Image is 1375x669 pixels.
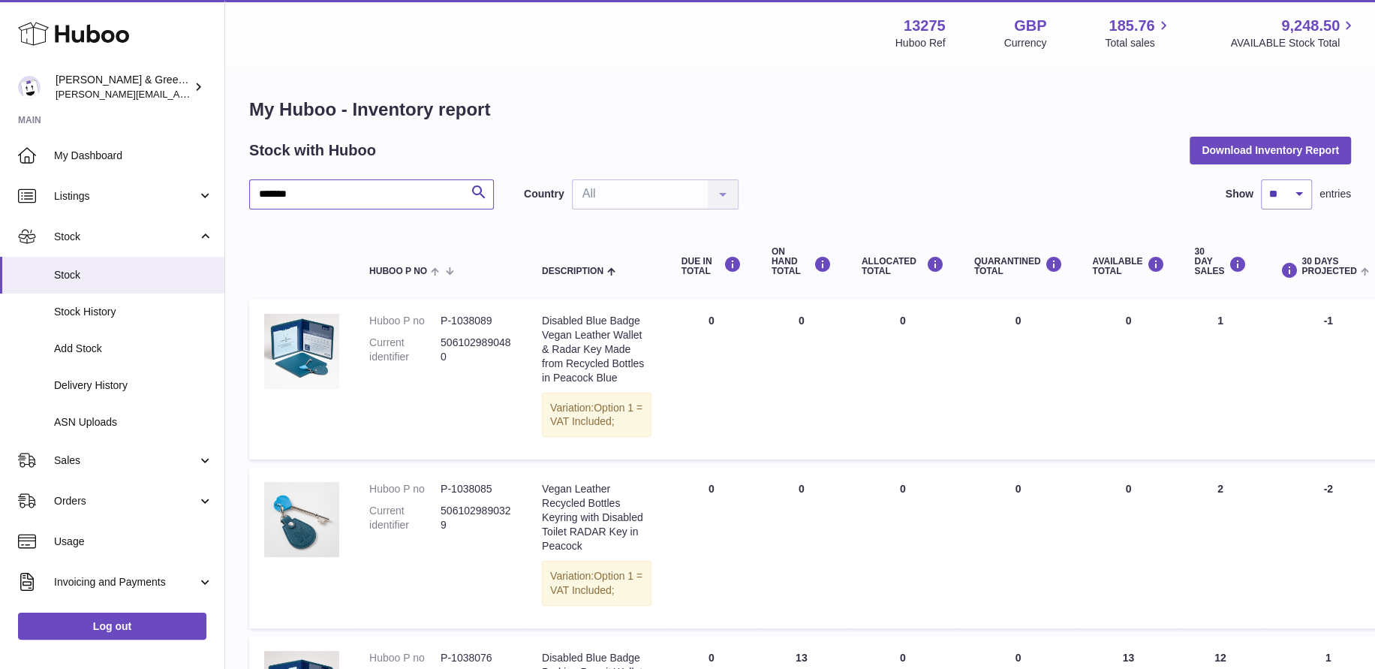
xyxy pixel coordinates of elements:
[681,256,742,276] div: DUE IN TOTAL
[1179,299,1261,460] td: 1
[264,314,339,389] img: product image
[1230,36,1357,50] span: AVAILABLE Stock Total
[862,256,944,276] div: ALLOCATED Total
[1014,16,1046,36] strong: GBP
[847,299,959,460] td: 0
[1226,187,1253,201] label: Show
[369,314,441,328] dt: Huboo P no
[54,149,213,163] span: My Dashboard
[441,482,512,496] dd: P-1038085
[441,651,512,665] dd: P-1038076
[249,98,1351,122] h1: My Huboo - Inventory report
[54,268,213,282] span: Stock
[1015,315,1021,327] span: 0
[18,613,206,640] a: Log out
[54,305,213,319] span: Stock History
[895,36,946,50] div: Huboo Ref
[441,504,512,532] dd: 5061029890329
[1077,299,1179,460] td: 0
[1190,137,1351,164] button: Download Inventory Report
[542,482,651,553] div: Vegan Leather Recycled Bottles Keyring with Disabled Toilet RADAR Key in Peacock
[542,314,651,384] div: Disabled Blue Badge Vegan Leather Wallet & Radar Key Made from Recycled Bottles in Peacock Blue
[56,88,301,100] span: [PERSON_NAME][EMAIL_ADDRESS][DOMAIN_NAME]
[369,267,427,276] span: Huboo P no
[904,16,946,36] strong: 13275
[441,314,512,328] dd: P-1038089
[666,467,757,628] td: 0
[550,402,642,428] span: Option 1 = VAT Included;
[54,378,213,393] span: Delivery History
[54,535,213,549] span: Usage
[542,393,651,438] div: Variation:
[369,504,441,532] dt: Current identifier
[369,651,441,665] dt: Huboo P no
[18,76,41,98] img: ellen@bluebadgecompany.co.uk
[264,482,339,557] img: product image
[1092,256,1164,276] div: AVAILABLE Total
[54,230,197,244] span: Stock
[1194,247,1246,277] div: 30 DAY SALES
[54,342,213,356] span: Add Stock
[666,299,757,460] td: 0
[1004,36,1047,50] div: Currency
[757,467,847,628] td: 0
[1077,467,1179,628] td: 0
[550,570,642,596] span: Option 1 = VAT Included;
[772,247,832,277] div: ON HAND Total
[369,482,441,496] dt: Huboo P no
[1319,187,1351,201] span: entries
[54,415,213,429] span: ASN Uploads
[369,336,441,364] dt: Current identifier
[54,575,197,589] span: Invoicing and Payments
[847,467,959,628] td: 0
[757,299,847,460] td: 0
[1105,36,1172,50] span: Total sales
[542,267,603,276] span: Description
[1015,483,1021,495] span: 0
[441,336,512,364] dd: 5061029890480
[54,454,197,468] span: Sales
[54,494,197,508] span: Orders
[1105,16,1172,50] a: 185.76 Total sales
[249,140,376,161] h2: Stock with Huboo
[524,187,564,201] label: Country
[1015,652,1021,664] span: 0
[974,256,1063,276] div: QUARANTINED Total
[56,73,191,101] div: [PERSON_NAME] & Green Ltd
[54,189,197,203] span: Listings
[1109,16,1154,36] span: 185.76
[1179,467,1261,628] td: 2
[1230,16,1357,50] a: 9,248.50 AVAILABLE Stock Total
[1281,16,1340,36] span: 9,248.50
[1301,257,1356,276] span: 30 DAYS PROJECTED
[542,561,651,606] div: Variation:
